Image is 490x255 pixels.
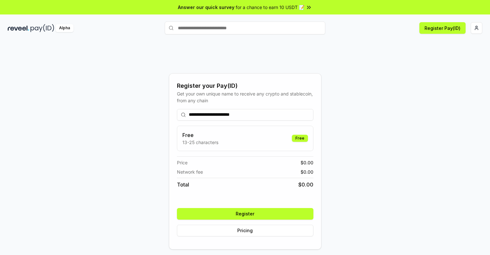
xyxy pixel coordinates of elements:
[236,4,304,11] span: for a chance to earn 10 USDT 📝
[182,139,218,146] p: 13-25 characters
[301,159,313,166] span: $ 0.00
[177,181,189,188] span: Total
[177,208,313,220] button: Register
[31,24,54,32] img: pay_id
[177,225,313,236] button: Pricing
[56,24,74,32] div: Alpha
[182,131,218,139] h3: Free
[301,168,313,175] span: $ 0.00
[419,22,466,34] button: Register Pay(ID)
[177,81,313,90] div: Register your Pay(ID)
[298,181,313,188] span: $ 0.00
[177,159,188,166] span: Price
[8,24,29,32] img: reveel_dark
[178,4,234,11] span: Answer our quick survey
[292,135,308,142] div: Free
[177,90,313,104] div: Get your own unique name to receive any crypto and stablecoin, from any chain
[177,168,203,175] span: Network fee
